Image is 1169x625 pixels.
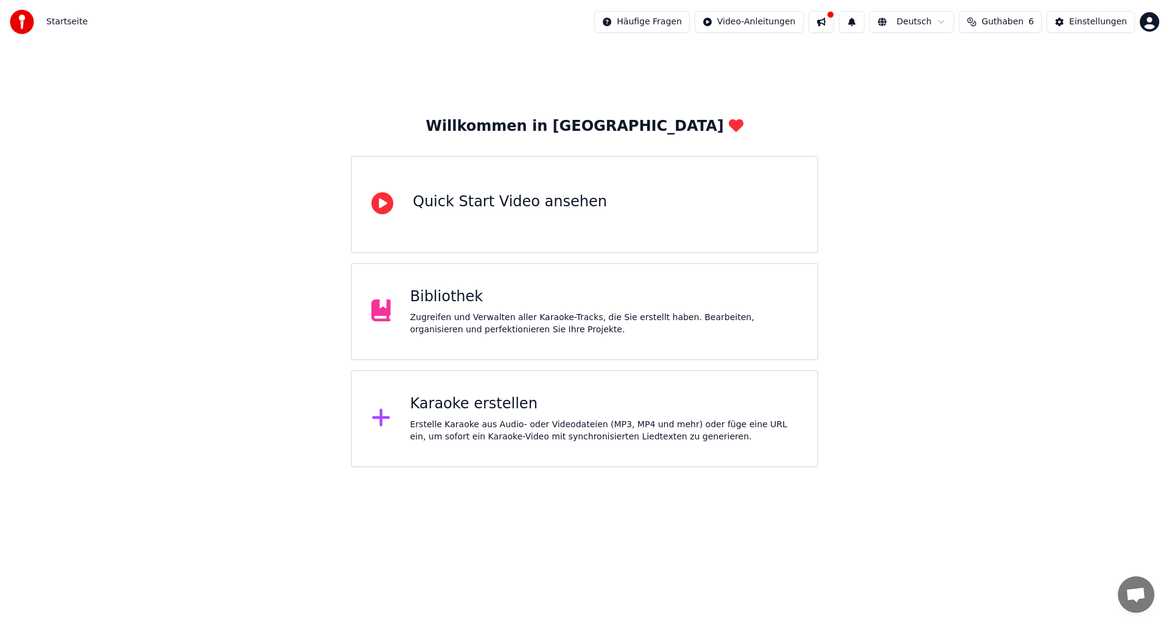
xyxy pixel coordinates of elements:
[1028,16,1034,28] span: 6
[1047,11,1135,33] button: Einstellungen
[46,16,88,28] span: Startseite
[410,394,798,414] div: Karaoke erstellen
[695,11,804,33] button: Video-Anleitungen
[46,16,88,28] nav: breadcrumb
[1118,576,1154,613] a: Chat öffnen
[410,312,798,336] div: Zugreifen und Verwalten aller Karaoke-Tracks, die Sie erstellt haben. Bearbeiten, organisieren un...
[959,11,1042,33] button: Guthaben6
[594,11,690,33] button: Häufige Fragen
[413,192,607,212] div: Quick Start Video ansehen
[426,117,743,136] div: Willkommen in [GEOGRAPHIC_DATA]
[981,16,1023,28] span: Guthaben
[1069,16,1127,28] div: Einstellungen
[10,10,34,34] img: youka
[410,287,798,307] div: Bibliothek
[410,419,798,443] div: Erstelle Karaoke aus Audio- oder Videodateien (MP3, MP4 und mehr) oder füge eine URL ein, um sofo...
